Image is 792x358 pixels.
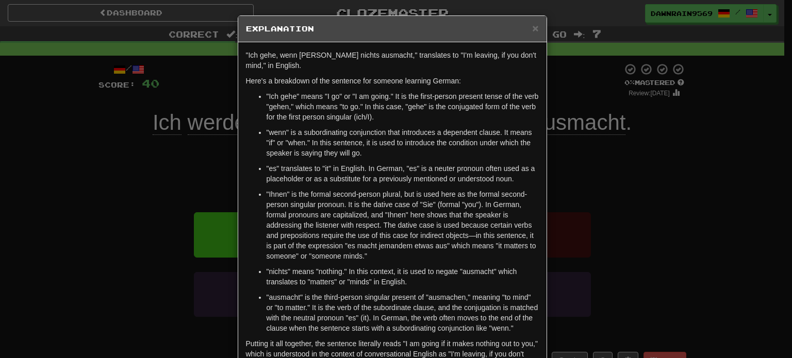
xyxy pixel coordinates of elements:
p: "nichts" means "nothing." In this context, it is used to negate "ausmacht" which translates to "m... [267,266,539,287]
p: "ausmacht" is the third-person singular present of "ausmachen," meaning "to mind" or "to matter."... [267,292,539,333]
p: "Ich gehe" means "I go" or "I am going." It is the first-person present tense of the verb "gehen,... [267,91,539,122]
p: "wenn" is a subordinating conjunction that introduces a dependent clause. It means "if" or "when.... [267,127,539,158]
p: "es" translates to "it" in English. In German, "es" is a neuter pronoun often used as a placehold... [267,163,539,184]
button: Close [532,23,538,33]
h5: Explanation [246,24,539,34]
span: × [532,22,538,34]
p: "Ich gehe, wenn [PERSON_NAME] nichts ausmacht," translates to "I'm leaving, if you don't mind," i... [246,50,539,71]
p: Here's a breakdown of the sentence for someone learning German: [246,76,539,86]
p: "Ihnen" is the formal second-person plural, but is used here as the formal second-person singular... [267,189,539,261]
